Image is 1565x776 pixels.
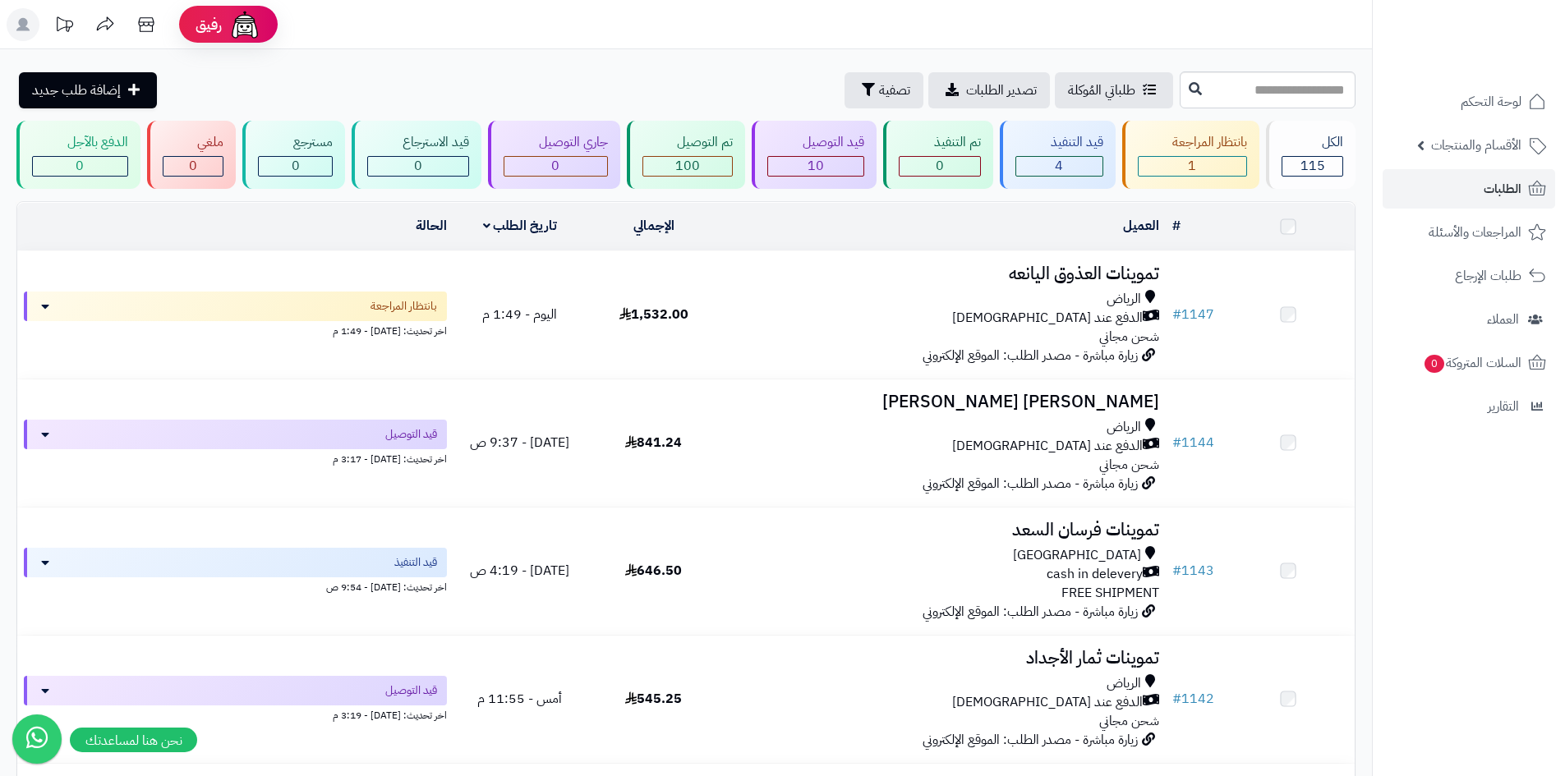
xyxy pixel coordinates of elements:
[952,309,1143,328] span: الدفع عند [DEMOGRAPHIC_DATA]
[624,121,749,189] a: تم التوصيل 100
[1119,121,1264,189] a: بانتظار المراجعة 1
[1172,689,1181,709] span: #
[1172,689,1214,709] a: #1142
[196,15,222,34] span: رفيق
[228,8,261,41] img: ai-face.png
[1139,157,1247,176] div: 1
[1383,213,1555,252] a: المراجعات والأسئلة
[13,121,144,189] a: الدفع بالآجل 0
[1107,290,1141,309] span: الرياض
[385,426,437,443] span: قيد التوصيل
[1099,711,1159,731] span: شحن مجاني
[748,121,880,189] a: قيد التوصيل 10
[1061,583,1159,603] span: FREE SHIPMENT
[1055,72,1173,108] a: طلباتي المُوكلة
[966,80,1037,100] span: تصدير الطلبات
[625,689,682,709] span: 545.25
[1138,133,1248,152] div: بانتظار المراجعة
[879,80,910,100] span: تصفية
[1425,355,1444,373] span: 0
[1300,156,1325,176] span: 115
[483,216,558,236] a: تاريخ الطلب
[900,157,980,176] div: 0
[1453,46,1549,80] img: logo-2.png
[768,157,863,176] div: 10
[625,561,682,581] span: 646.50
[258,133,333,152] div: مسترجع
[477,689,562,709] span: أمس - 11:55 م
[1172,561,1181,581] span: #
[32,80,121,100] span: إضافة طلب جديد
[470,561,569,581] span: [DATE] - 4:19 ص
[1172,305,1181,324] span: #
[163,157,223,176] div: 0
[1107,418,1141,437] span: الرياض
[1172,305,1214,324] a: #1147
[414,156,422,176] span: 0
[727,393,1159,411] h3: [PERSON_NAME] [PERSON_NAME]
[551,156,559,176] span: 0
[24,577,447,595] div: اخر تحديث: [DATE] - 9:54 ص
[482,305,557,324] span: اليوم - 1:49 م
[1015,133,1103,152] div: قيد التنفيذ
[1484,177,1521,200] span: الطلبات
[259,157,332,176] div: 0
[1047,565,1143,584] span: cash in delevery
[348,121,485,189] a: قيد الاسترجاع 0
[1099,455,1159,475] span: شحن مجاني
[727,521,1159,540] h3: تموينات فرسان السعد
[1383,343,1555,383] a: السلات المتروكة0
[1107,674,1141,693] span: الرياض
[32,133,128,152] div: الدفع بالآجل
[928,72,1050,108] a: تصدير الطلبات
[19,72,157,108] a: إضافة طلب جديد
[1383,300,1555,339] a: العملاء
[923,602,1138,622] span: زيارة مباشرة - مصدر الطلب: الموقع الإلكتروني
[504,157,607,176] div: 0
[1055,156,1063,176] span: 4
[642,133,734,152] div: تم التوصيل
[727,264,1159,283] h3: تموينات العذوق اليانعه
[899,133,981,152] div: تم التنفيذ
[24,321,447,338] div: اخر تحديث: [DATE] - 1:49 م
[1488,395,1519,418] span: التقارير
[880,121,997,189] a: تم التنفيذ 0
[504,133,608,152] div: جاري التوصيل
[936,156,944,176] span: 0
[923,474,1138,494] span: زيارة مباشرة - مصدر الطلب: الموقع الإلكتروني
[371,298,437,315] span: بانتظار المراجعة
[1068,80,1135,100] span: طلباتي المُوكلة
[1099,327,1159,347] span: شحن مجاني
[189,156,197,176] span: 0
[1172,561,1214,581] a: #1143
[1423,351,1521,374] span: السلات المتروكة
[997,121,1119,189] a: قيد التنفيذ 4
[1172,433,1181,452] span: #
[394,554,437,571] span: قيد التنفيذ
[1383,256,1555,296] a: طلبات الإرجاع
[619,305,688,324] span: 1,532.00
[368,157,468,176] div: 0
[633,216,674,236] a: الإجمالي
[625,433,682,452] span: 841.24
[76,156,84,176] span: 0
[1431,134,1521,157] span: الأقسام والمنتجات
[1123,216,1159,236] a: العميل
[163,133,224,152] div: ملغي
[367,133,469,152] div: قيد الاسترجاع
[1016,157,1102,176] div: 4
[24,705,447,723] div: اخر تحديث: [DATE] - 3:19 م
[808,156,824,176] span: 10
[44,8,85,45] a: تحديثات المنصة
[952,693,1143,712] span: الدفع عند [DEMOGRAPHIC_DATA]
[470,433,569,452] span: [DATE] - 9:37 ص
[1429,221,1521,244] span: المراجعات والأسئلة
[1282,133,1343,152] div: الكل
[24,449,447,466] div: اخر تحديث: [DATE] - 3:17 م
[485,121,624,189] a: جاري التوصيل 0
[1461,90,1521,113] span: لوحة التحكم
[767,133,864,152] div: قيد التوصيل
[845,72,923,108] button: تصفية
[727,649,1159,668] h3: تموينات ثمار الأجداد
[385,682,437,699] span: قيد التوصيل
